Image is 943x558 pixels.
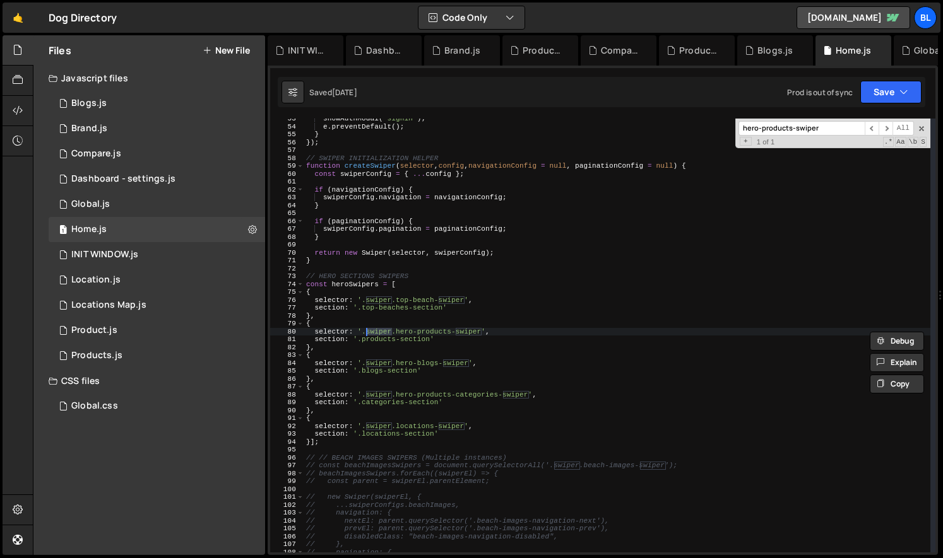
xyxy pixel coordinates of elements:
input: Search for [738,121,865,136]
div: Blogs.js [757,44,793,57]
div: Saved [309,87,357,98]
button: Save [860,81,922,103]
div: Blogs.js [71,98,107,109]
div: 88 [270,391,304,399]
div: INIT WINDOW.js [288,44,328,57]
div: 16220/44328.js [49,141,265,166]
div: Products.js [679,44,720,57]
span: Toggle Replace mode [740,137,752,146]
button: Copy [870,375,924,393]
span: ​ [879,121,893,136]
h2: Files [49,44,71,57]
div: 16220/43682.css [49,393,265,419]
div: Product.js [523,44,563,57]
div: Location.js [71,274,121,286]
div: 53 [270,115,304,123]
div: 99 [270,477,304,485]
div: 104 [270,517,304,525]
div: 79 [270,320,304,328]
div: 16220/43680.js [49,293,265,318]
: 16220/43679.js [49,267,265,293]
div: 16220/44319.js [49,217,265,242]
div: 16220/44476.js [49,166,265,192]
div: 61 [270,178,304,186]
div: Compare.js [601,44,641,57]
div: 55 [270,131,304,139]
div: 63 [270,194,304,202]
span: 1 [59,226,67,236]
div: Dashboard - settings.js [71,173,175,185]
div: 83 [270,351,304,359]
div: 68 [270,233,304,241]
div: 82 [270,344,304,352]
div: 92 [270,422,304,431]
div: 103 [270,509,304,517]
div: 67 [270,225,304,233]
div: 98 [270,470,304,478]
div: 96 [270,454,304,462]
div: 89 [270,398,304,407]
div: 101 [270,493,304,501]
div: 97 [270,462,304,470]
div: 54 [270,123,304,131]
div: 16220/43681.js [49,192,265,217]
button: Debug [870,332,924,351]
div: [DATE] [332,87,357,98]
div: 105 [270,525,304,533]
div: Prod is out of sync [787,87,853,98]
div: 86 [270,375,304,383]
div: 58 [270,154,304,163]
div: 90 [270,407,304,415]
button: New File [203,45,250,55]
div: 102 [270,501,304,509]
div: 56 [270,139,304,147]
div: 16220/44321.js [49,91,265,116]
button: Code Only [418,6,525,29]
div: Products.js [71,350,122,361]
div: 94 [270,438,304,446]
div: 77 [270,304,304,312]
span: 1 of 1 [752,138,780,146]
div: 16220/44477.js [49,242,265,267]
div: Dog Directory [49,10,117,25]
div: 59 [270,162,304,170]
div: 69 [270,241,304,249]
div: 93 [270,430,304,438]
div: Dashboard - settings.js [366,44,406,57]
div: 108 [270,549,304,557]
div: 75 [270,288,304,296]
div: 74 [270,281,304,289]
div: 107 [270,540,304,549]
div: Global.css [71,400,118,412]
span: ​ [865,121,879,136]
div: 65 [270,209,304,218]
div: Product.js [71,325,117,336]
div: 81 [270,335,304,344]
span: Search In Selection [920,137,927,147]
div: 16220/44393.js [49,318,265,343]
div: 73 [270,272,304,281]
div: 85 [270,367,304,375]
span: CaseSensitive Search [895,137,906,147]
div: 16220/44394.js [49,116,265,141]
div: 95 [270,446,304,454]
a: Bl [914,6,937,29]
div: CSS files [33,368,265,393]
div: INIT WINDOW.js [71,249,138,260]
div: 84 [270,359,304,368]
button: Explain [870,353,924,372]
div: 100 [270,485,304,494]
div: 72 [270,265,304,273]
div: 91 [270,414,304,422]
div: 57 [270,146,304,154]
div: Brand.js [71,123,107,134]
div: 66 [270,218,304,226]
span: Whole Word Search [908,137,919,147]
div: 106 [270,533,304,541]
a: 🤙 [3,3,33,33]
span: Alt-Enter [893,121,914,136]
div: 80 [270,328,304,336]
div: 87 [270,383,304,391]
div: 76 [270,296,304,305]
